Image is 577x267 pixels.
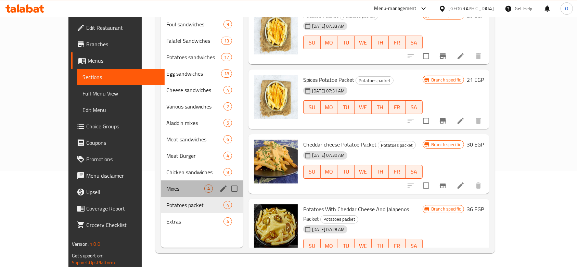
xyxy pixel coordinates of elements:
div: items [223,217,232,226]
img: Cheddar cheese Potatoe Packet [254,140,298,183]
a: Menus [71,52,165,69]
button: delete [470,177,487,194]
button: Branch-specific-item [435,177,451,194]
div: items [223,201,232,209]
button: TH [372,36,389,49]
span: Mixes [166,185,204,193]
button: TH [372,165,389,179]
span: Extras [166,217,223,226]
button: MO [321,100,338,114]
button: TH [372,239,389,253]
button: SA [406,36,423,49]
span: MO [323,241,335,251]
button: Branch-specific-item [435,48,451,64]
span: 9 [224,169,232,176]
nav: Menu sections [161,13,243,232]
div: items [221,37,232,45]
div: Aladdin mixes [166,119,223,127]
span: TU [340,241,352,251]
span: TU [340,38,352,48]
a: Support.OpsPlatform [72,258,115,267]
div: [GEOGRAPHIC_DATA] [449,5,494,12]
span: 17 [221,54,232,61]
span: Menu disclaimer [86,171,159,180]
span: Version: [72,240,89,249]
span: WE [357,167,369,177]
span: MO [323,102,335,112]
div: Falafel Sandwiches [166,37,221,45]
span: Meat sandwiches [166,135,223,143]
button: Branch-specific-item [435,113,451,129]
button: edit [218,183,229,194]
img: Potatoes With Cheddar Cheese And Jalapenos Packet [254,204,298,248]
div: Potatoes packet [378,141,416,149]
button: TU [337,100,355,114]
button: SA [406,100,423,114]
button: WE [355,165,372,179]
span: [DATE] 07:33 AM [309,23,347,29]
span: Grocery Checklist [86,221,159,229]
a: Edit menu item [457,52,465,60]
a: Edit menu item [457,181,465,190]
button: TH [372,100,389,114]
span: Sections [82,73,159,81]
span: Menus [88,56,159,65]
button: FR [389,239,406,253]
div: Potatoes sandwiches [166,53,221,61]
span: Potatoes packet [166,201,223,209]
span: 4 [224,202,232,208]
div: Aladdin mixes5 [161,115,243,131]
span: 1.0.0 [90,240,100,249]
a: Grocery Checklist [71,217,165,233]
div: Meat Burger [166,152,223,160]
span: TH [374,241,386,251]
h6: 36 EGP [467,204,484,214]
span: WE [357,241,369,251]
span: Potatoes packet [321,215,358,223]
button: delete [470,113,487,129]
span: 9 [224,21,232,28]
div: Potatoes packet [320,215,358,224]
span: SA [408,102,420,112]
span: 4 [224,218,232,225]
button: WE [355,100,372,114]
button: SU [303,100,321,114]
div: items [223,86,232,94]
span: TH [374,38,386,48]
span: Branch specific [428,141,464,148]
button: SU [303,36,321,49]
div: items [204,185,213,193]
div: items [221,53,232,61]
a: Coverage Report [71,200,165,217]
span: Cheddar cheese Potatoe Packet [303,139,376,150]
span: SU [306,241,318,251]
span: Select to update [419,178,433,193]
h6: 30 EGP [467,140,484,149]
span: Potatoes packet [356,77,393,85]
div: Menu-management [374,4,416,13]
button: SU [303,165,321,179]
span: MO [323,167,335,177]
span: FR [392,241,403,251]
div: items [223,20,232,28]
span: Select to update [419,49,433,63]
a: Edit Restaurant [71,20,165,36]
div: Potatoes sandwiches17 [161,49,243,65]
button: TU [337,36,355,49]
a: Edit Menu [77,102,165,118]
span: SA [408,241,420,251]
div: items [221,69,232,78]
span: Cheese sandwiches [166,86,223,94]
div: Various sandwiches [166,102,223,111]
a: Coupons [71,135,165,151]
span: [DATE] 07:28 AM [309,226,347,233]
span: Chicken sandwiches [166,168,223,176]
span: Coverage Report [86,204,159,213]
button: SA [406,165,423,179]
button: FR [389,36,406,49]
img: Potatoe Packet [254,11,298,54]
span: Full Menu View [82,89,159,98]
